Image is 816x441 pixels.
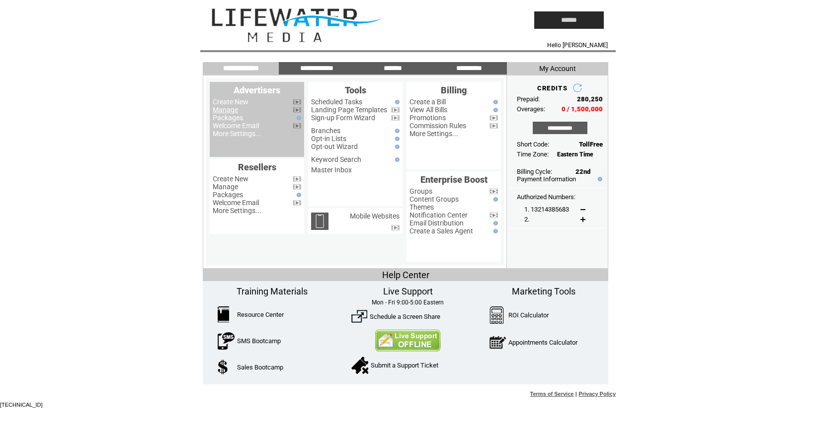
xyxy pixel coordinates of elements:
[213,122,259,130] a: Welcome Email
[409,130,458,138] a: More Settings...
[238,162,276,172] span: Resellers
[391,115,400,121] img: video.png
[213,114,243,122] a: Packages
[409,98,446,106] a: Create a Bill
[213,98,248,106] a: Create New
[293,99,301,105] img: video.png
[311,135,346,143] a: Opt-in Lists
[490,115,498,121] img: video.png
[383,286,433,296] span: Live Support
[537,84,568,92] span: CREDITS
[491,229,498,233] img: help.gif
[213,199,259,207] a: Welcome Email
[409,219,464,227] a: Email Distribution
[237,364,283,371] a: Sales Bootcamp
[213,175,248,183] a: Create New
[393,157,400,162] img: help.gif
[391,225,400,230] img: video.png
[517,168,552,175] span: Billing Cycle:
[218,306,229,322] img: ResourceCenter.png
[530,391,574,397] a: Terms of Service
[539,65,576,73] span: My Account
[508,339,577,346] a: Appointments Calculator
[370,313,440,320] a: Schedule a Screen Share
[420,174,488,185] span: Enterprise Boost
[213,207,261,215] a: More Settings...
[490,213,498,218] img: video.png
[517,105,545,113] span: Overages:
[409,211,468,219] a: Notification Center
[311,98,362,106] a: Scheduled Tasks
[517,193,575,201] span: Authorized Numbers:
[218,360,229,374] img: SalesBootcamp.png
[311,143,358,150] a: Opt-out Wizard
[293,176,301,182] img: video.png
[524,216,529,223] span: 2.
[213,130,261,138] a: More Settings...
[393,129,400,133] img: help.gif
[490,189,498,194] img: video.png
[234,85,280,95] span: Advertisers
[441,85,467,95] span: Billing
[351,308,367,324] img: ScreenShare.png
[409,106,447,114] a: View All Bills
[372,299,444,306] span: Mon - Fri 9:00-5:00 Eastern
[391,107,400,113] img: video.png
[491,197,498,202] img: help.gif
[575,391,577,397] span: |
[490,123,498,129] img: video.png
[409,203,434,211] a: Themes
[293,107,301,113] img: video.png
[293,123,301,129] img: video.png
[345,85,366,95] span: Tools
[490,306,504,324] img: Calculator.png
[491,108,498,112] img: help.gif
[350,212,400,220] a: Mobile Websites
[595,177,602,181] img: help.gif
[512,286,575,296] span: Marketing Tools
[579,141,603,148] span: TollFree
[293,200,301,206] img: video.png
[294,116,301,120] img: help.gif
[311,106,387,114] a: Landing Page Templates
[311,114,375,122] a: Sign-up Form Wizard
[577,95,603,103] span: 280,250
[578,391,616,397] a: Privacy Policy
[393,100,400,104] img: help.gif
[237,337,281,345] a: SMS Bootcamp
[213,191,243,199] a: Packages
[351,357,368,374] img: SupportTicket.png
[218,332,235,350] img: SMSBootcamp.png
[517,150,549,158] span: Time Zone:
[375,329,441,352] img: Contact Us
[294,193,301,197] img: help.gif
[393,145,400,149] img: help.gif
[575,168,590,175] span: 22nd
[547,42,608,49] span: Hello [PERSON_NAME]
[524,206,569,213] span: 1. 13214385683
[213,106,238,114] a: Manage
[517,141,549,148] span: Short Code:
[409,187,432,195] a: Groups
[409,227,473,235] a: Create a Sales Agent
[491,221,498,225] img: help.gif
[409,195,459,203] a: Content Groups
[237,286,308,296] span: Training Materials
[557,151,593,158] span: Eastern Time
[491,100,498,104] img: help.gif
[490,334,506,351] img: AppointmentCalc.png
[371,362,438,369] a: Submit a Support Ticket
[311,127,340,135] a: Branches
[409,122,466,130] a: Commission Rules
[382,270,429,280] span: Help Center
[237,311,284,318] a: Resource Center
[517,95,540,103] span: Prepaid:
[517,175,576,183] a: Payment Information
[393,137,400,141] img: help.gif
[213,183,238,191] a: Manage
[311,166,352,174] a: Master Inbox
[409,114,446,122] a: Promotions
[562,105,603,113] span: 0 / 1,500,000
[508,311,549,319] a: ROI Calculator
[293,184,301,190] img: video.png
